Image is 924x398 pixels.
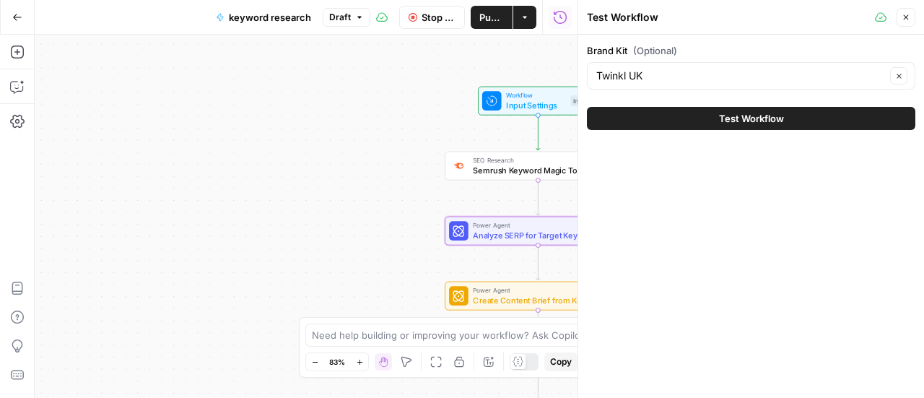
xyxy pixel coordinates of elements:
[329,356,345,368] span: 83%
[329,11,351,24] span: Draft
[160,85,243,95] div: Keywords by Traffic
[39,84,51,95] img: tab_domain_overview_orange.svg
[445,282,631,311] div: Power AgentCreate Content Brief from Keyword
[323,8,370,27] button: Draft
[719,111,784,126] span: Test Workflow
[144,84,155,95] img: tab_keywords_by_traffic_grey.svg
[633,43,677,58] span: (Optional)
[587,107,915,130] button: Test Workflow
[445,87,631,116] div: WorkflowInput SettingsInputs
[471,6,513,29] button: Publish
[445,152,631,181] div: SEO ResearchSemrush Keyword Magic Tool
[55,85,129,95] div: Domain Overview
[536,245,540,280] g: Edge from step_4 to step_3
[453,160,465,172] img: 8a3tdog8tf0qdwwcclgyu02y995m
[207,6,320,29] button: keyword research
[473,294,598,306] span: Create Content Brief from Keyword
[473,164,598,176] span: Semrush Keyword Magic Tool
[506,99,566,111] span: Input Settings
[479,10,504,25] span: Publish
[550,355,572,368] span: Copy
[23,23,35,35] img: logo_orange.svg
[473,229,597,241] span: Analyze SERP for Target Keyword
[596,69,886,83] input: Twinkl UK
[544,352,577,371] button: Copy
[445,217,631,246] div: Power AgentAnalyze SERP for Target Keyword
[587,43,915,58] label: Brand Kit
[38,38,159,49] div: Domain: [DOMAIN_NAME]
[473,220,597,230] span: Power Agent
[422,10,456,25] span: Stop Run
[536,115,540,150] g: Edge from start to step_2
[473,285,598,295] span: Power Agent
[23,38,35,49] img: website_grey.svg
[506,90,566,100] span: Workflow
[536,180,540,215] g: Edge from step_2 to step_4
[399,6,465,29] button: Stop Run
[40,23,71,35] div: v 4.0.25
[229,10,311,25] span: keyword research
[473,155,598,165] span: SEO Research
